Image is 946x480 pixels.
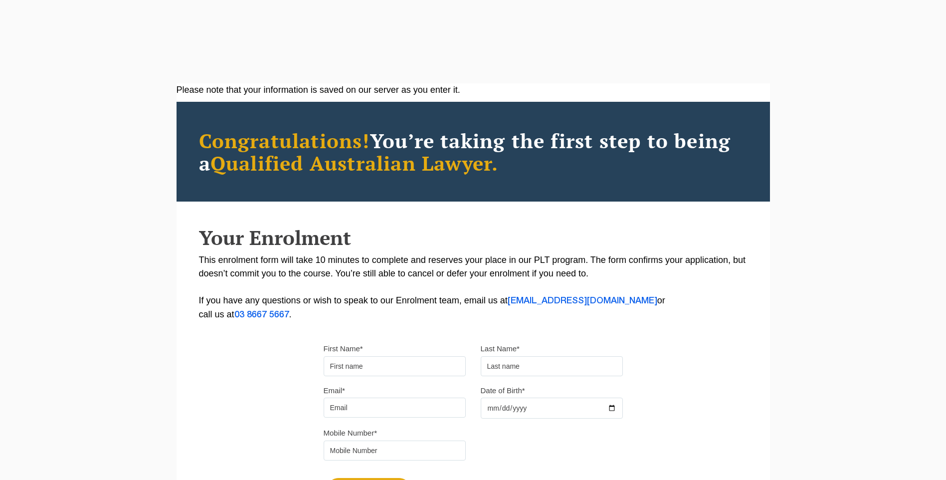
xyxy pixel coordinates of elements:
[324,398,466,418] input: Email
[199,127,370,154] span: Congratulations!
[481,356,623,376] input: Last name
[199,227,748,248] h2: Your Enrolment
[324,428,378,438] label: Mobile Number*
[324,441,466,461] input: Mobile Number
[324,386,345,396] label: Email*
[199,129,748,174] h2: You’re taking the first step to being a
[481,344,520,354] label: Last Name*
[481,386,525,396] label: Date of Birth*
[508,297,657,305] a: [EMAIL_ADDRESS][DOMAIN_NAME]
[234,311,289,319] a: 03 8667 5667
[199,253,748,322] p: This enrolment form will take 10 minutes to complete and reserves your place in our PLT program. ...
[210,150,499,176] span: Qualified Australian Lawyer.
[324,344,363,354] label: First Name*
[177,83,770,97] div: Please note that your information is saved on our server as you enter it.
[324,356,466,376] input: First name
